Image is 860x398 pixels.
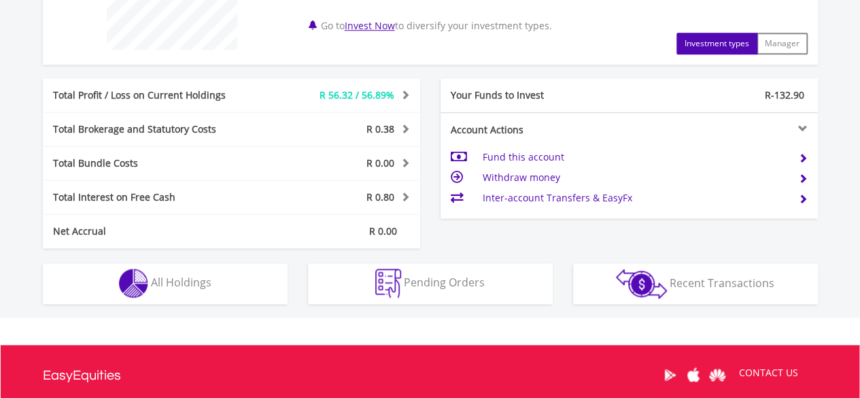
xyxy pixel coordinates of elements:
span: R-132.90 [765,88,804,101]
div: Account Actions [441,123,630,137]
span: All Holdings [151,275,211,290]
span: R 0.80 [366,190,394,203]
button: Manager [757,33,808,54]
div: Net Accrual [43,225,263,238]
button: Recent Transactions [573,263,818,304]
div: Total Bundle Costs [43,156,263,170]
span: R 0.38 [366,122,394,135]
button: Investment types [676,33,757,54]
span: Recent Transactions [670,275,774,290]
td: Inter-account Transfers & EasyFx [482,188,787,208]
div: Your Funds to Invest [441,88,630,102]
div: Total Interest on Free Cash [43,190,263,204]
img: pending_instructions-wht.png [375,269,401,298]
a: Invest Now [345,19,395,32]
img: holdings-wht.png [119,269,148,298]
a: Huawei [706,354,729,396]
div: Total Brokerage and Statutory Costs [43,122,263,136]
img: transactions-zar-wht.png [616,269,667,299]
div: Total Profit / Loss on Current Holdings [43,88,263,102]
span: R 0.00 [369,225,397,237]
span: R 0.00 [366,156,394,169]
span: R 56.32 / 56.89% [320,88,394,101]
td: Withdraw money [482,167,787,188]
button: Pending Orders [308,263,553,304]
a: Apple [682,354,706,396]
span: Pending Orders [404,275,485,290]
a: CONTACT US [729,354,808,392]
td: Fund this account [482,147,787,167]
a: Google Play [658,354,682,396]
button: All Holdings [43,263,288,304]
